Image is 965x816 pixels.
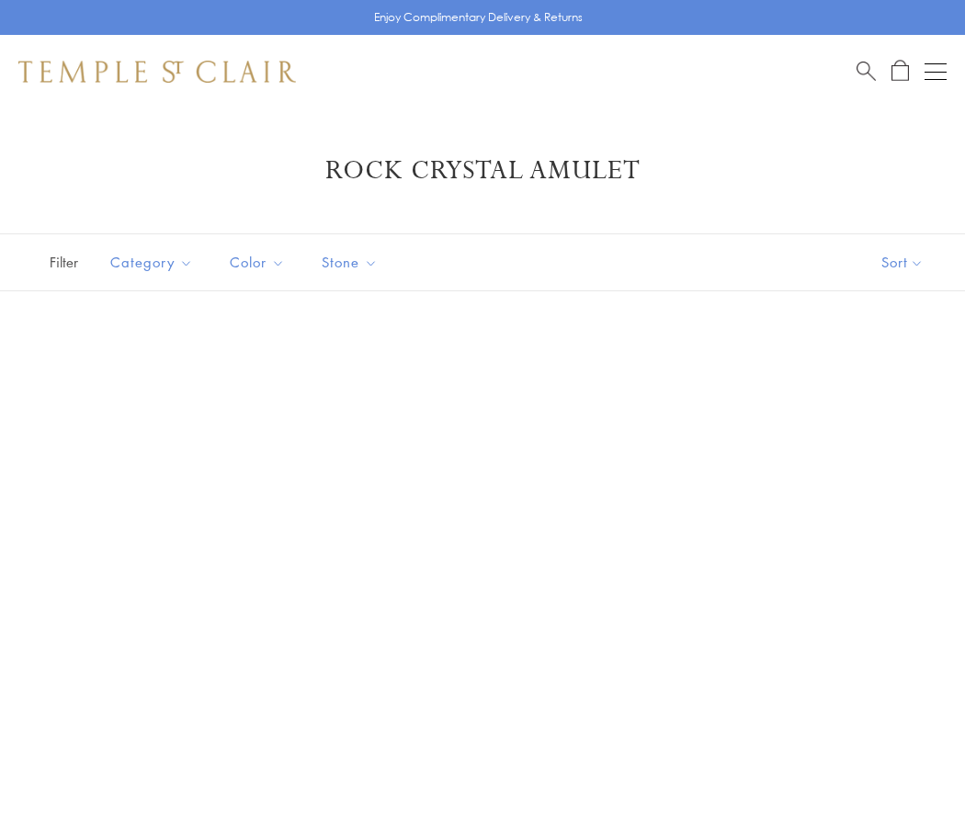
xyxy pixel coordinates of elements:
[891,60,909,83] a: Open Shopping Bag
[308,242,392,283] button: Stone
[216,242,299,283] button: Color
[101,251,207,274] span: Category
[221,251,299,274] span: Color
[46,154,919,187] h1: Rock Crystal Amulet
[857,60,876,83] a: Search
[18,61,296,83] img: Temple St. Clair
[312,251,392,274] span: Stone
[840,234,965,290] button: Show sort by
[374,8,583,27] p: Enjoy Complimentary Delivery & Returns
[96,242,207,283] button: Category
[925,61,947,83] button: Open navigation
